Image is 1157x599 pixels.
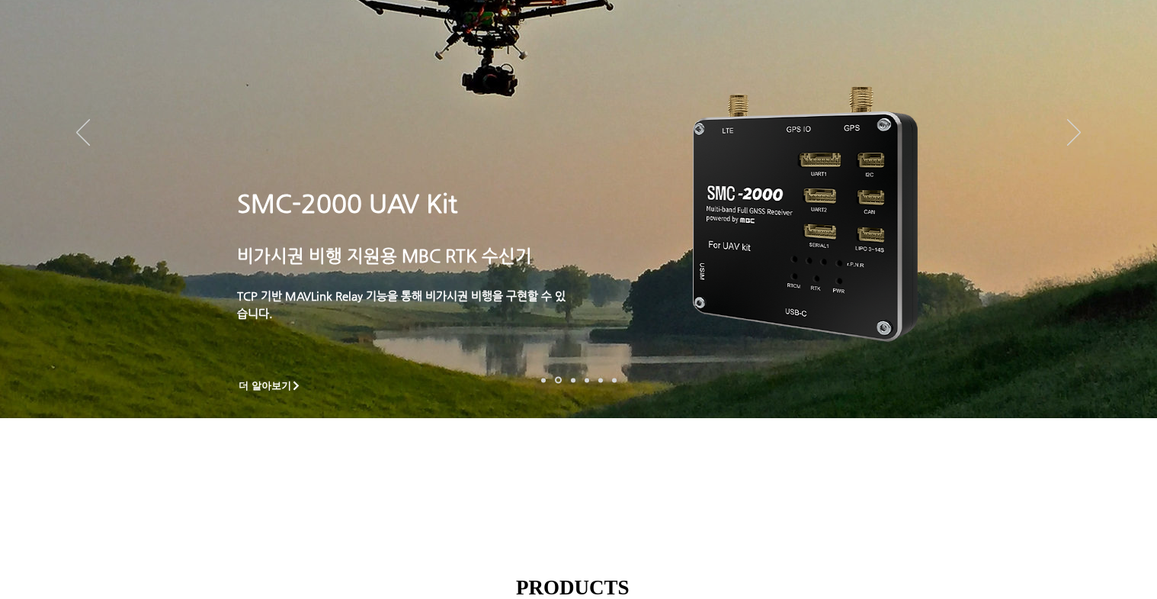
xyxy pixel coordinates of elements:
[380,246,532,266] span: 용 MBC RTK 수신기
[598,378,603,382] a: 로봇
[237,246,532,266] a: 비가시권 비행 지원용 MBC RTK 수신기
[516,576,630,599] span: PRODUCTS
[541,378,546,382] a: 로봇- SMC 2000
[537,377,621,384] nav: 슬라이드
[555,377,562,384] a: 드론 8 - SMC 2000
[585,378,589,382] a: 자율주행
[76,119,90,148] button: 이전
[875,118,1157,599] iframe: Wix Chat
[571,378,575,382] a: 측량 IoT
[612,378,617,382] a: 정밀농업
[239,379,291,393] span: 더 알아보기
[237,289,566,320] a: TCP 기반 MAVLink Relay 기능을 통해 비가시권 비행을 구현할 수 있습니다.
[237,189,457,218] a: SMC-2000 UAV Kit
[237,246,380,266] span: 비가시권 비행 지원
[232,376,308,395] a: 더 알아보기
[693,86,918,342] img: smc-2000.png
